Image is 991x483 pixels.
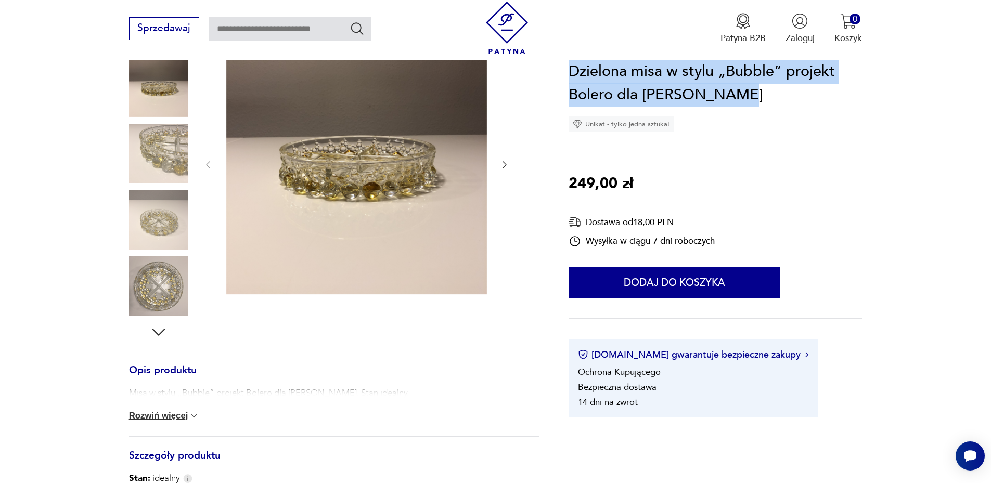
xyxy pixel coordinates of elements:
[129,58,188,117] img: Zdjęcie produktu Dzielona misa w stylu „Bubble” projekt Bolero dla Walther Glas
[735,13,751,29] img: Ikona medalu
[792,13,808,29] img: Ikonka użytkownika
[578,366,661,378] li: Ochrona Kupującego
[569,235,715,247] div: Wysyłka w ciągu 7 dni roboczych
[569,216,581,229] img: Ikona dostawy
[481,2,533,54] img: Patyna - sklep z meblami i dekoracjami vintage
[189,411,199,421] img: chevron down
[129,387,409,399] p: Misa w stylu „Bubble” projekt Bolero dla [PERSON_NAME]. Stan idealny.
[573,120,582,129] img: Ikona diamentu
[720,13,766,44] a: Ikona medaluPatyna B2B
[183,474,192,483] img: Info icon
[129,411,200,421] button: Rozwiń więcej
[834,13,862,44] button: 0Koszyk
[569,216,715,229] div: Dostawa od 18,00 PLN
[569,116,674,132] div: Unikat - tylko jedna sztuka!
[720,13,766,44] button: Patyna B2B
[129,190,188,250] img: Zdjęcie produktu Dzielona misa w stylu „Bubble” projekt Bolero dla Walther Glas
[129,452,539,473] h3: Szczegóły produktu
[786,32,815,44] p: Zaloguj
[578,348,808,361] button: [DOMAIN_NAME] gwarantuje bezpieczne zakupy
[569,60,862,107] h1: Dzielona misa w stylu „Bubble” projekt Bolero dla [PERSON_NAME]
[786,13,815,44] button: Zaloguj
[129,25,199,33] a: Sprzedawaj
[569,172,633,196] p: 249,00 zł
[720,32,766,44] p: Patyna B2B
[129,124,188,183] img: Zdjęcie produktu Dzielona misa w stylu „Bubble” projekt Bolero dla Walther Glas
[129,256,188,316] img: Zdjęcie produktu Dzielona misa w stylu „Bubble” projekt Bolero dla Walther Glas
[350,21,365,36] button: Szukaj
[129,367,539,387] h3: Opis produktu
[569,267,780,298] button: Dodaj do koszyka
[805,353,808,358] img: Ikona strzałki w prawo
[129,17,199,40] button: Sprzedawaj
[578,350,588,360] img: Ikona certyfikatu
[578,381,657,393] li: Bezpieczna dostawa
[956,441,985,471] iframe: Smartsupp widget button
[226,34,487,294] img: Zdjęcie produktu Dzielona misa w stylu „Bubble” projekt Bolero dla Walther Glas
[840,13,856,29] img: Ikona koszyka
[850,14,860,24] div: 0
[578,396,638,408] li: 14 dni na zwrot
[834,32,862,44] p: Koszyk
